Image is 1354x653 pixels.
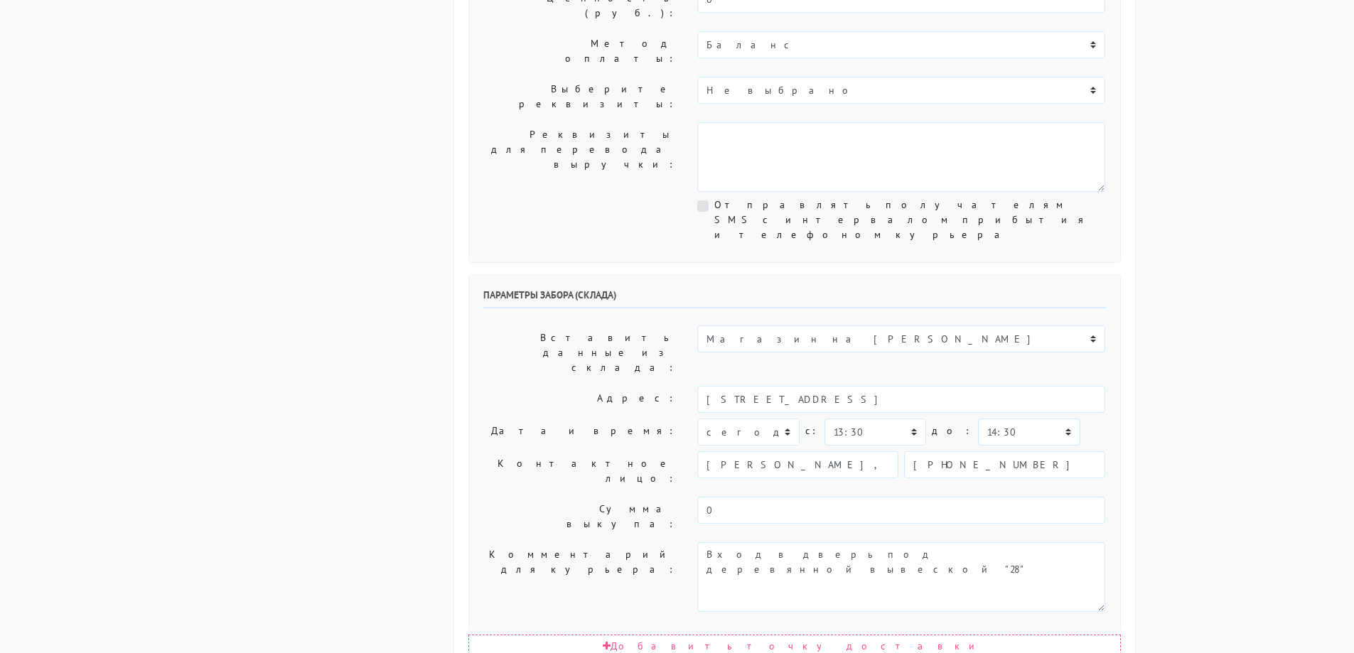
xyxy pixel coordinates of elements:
[473,386,687,413] label: Адрес:
[483,289,1106,308] h6: Параметры забора (склада)
[904,451,1105,478] input: Телефон
[473,325,687,380] label: Вставить данные из склада:
[697,451,898,478] input: Имя
[714,198,1105,242] label: Отправлять получателям SMS с интервалом прибытия и телефоном курьера
[697,542,1105,612] textarea: Вход в дверь под деревянной вывеской "28"
[473,31,687,71] label: Метод оплаты:
[473,122,687,192] label: Реквизиты для перевода выручки:
[473,419,687,446] label: Дата и время:
[473,542,687,612] label: Комментарий для курьера:
[473,77,687,117] label: Выберите реквизиты:
[805,419,819,443] label: c:
[473,451,687,491] label: Контактное лицо:
[932,419,972,443] label: до:
[473,497,687,536] label: Сумма выкупа:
